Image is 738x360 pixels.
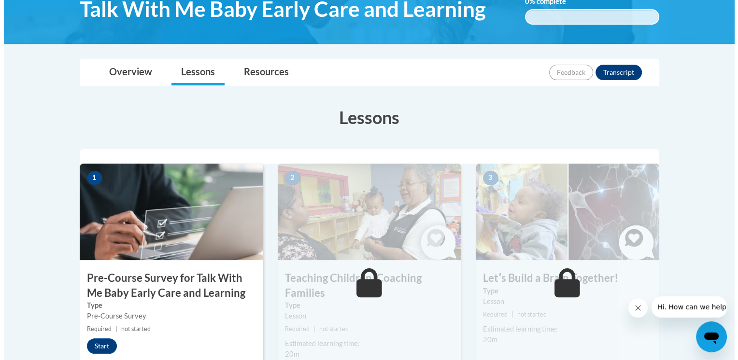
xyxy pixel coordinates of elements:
[274,164,457,260] img: Course Image
[479,335,494,344] span: 20m
[479,324,648,334] div: Estimated learning time:
[472,164,655,260] img: Course Image
[83,311,252,321] div: Pre-Course Survey
[83,338,113,354] button: Start
[513,311,543,318] span: not started
[76,164,259,260] img: Course Image
[479,311,504,318] span: Required
[281,311,450,321] div: Lesson
[545,65,589,80] button: Feedback
[479,286,648,296] label: Type
[281,300,450,311] label: Type
[76,105,655,129] h3: Lessons
[472,271,655,286] h3: Letʹs Build a Brain Together!
[479,296,648,307] div: Lesson
[648,296,723,318] iframe: Message from company
[281,325,306,332] span: Required
[281,171,297,185] span: 2
[479,171,495,185] span: 3
[117,325,147,332] span: not started
[96,60,158,85] a: Overview
[76,271,259,301] h3: Pre-Course Survey for Talk With Me Baby Early Care and Learning
[168,60,221,85] a: Lessons
[310,325,312,332] span: |
[83,325,108,332] span: Required
[508,311,510,318] span: |
[315,325,345,332] span: not started
[692,321,723,352] iframe: Button to launch messaging window
[230,60,295,85] a: Resources
[83,171,99,185] span: 1
[83,300,252,311] label: Type
[112,325,114,332] span: |
[274,271,457,301] h3: Teaching Children, Coaching Families
[624,298,644,318] iframe: Close message
[6,7,78,14] span: Hi. How can we help?
[281,338,450,349] div: Estimated learning time:
[592,65,638,80] button: Transcript
[281,350,296,358] span: 20m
